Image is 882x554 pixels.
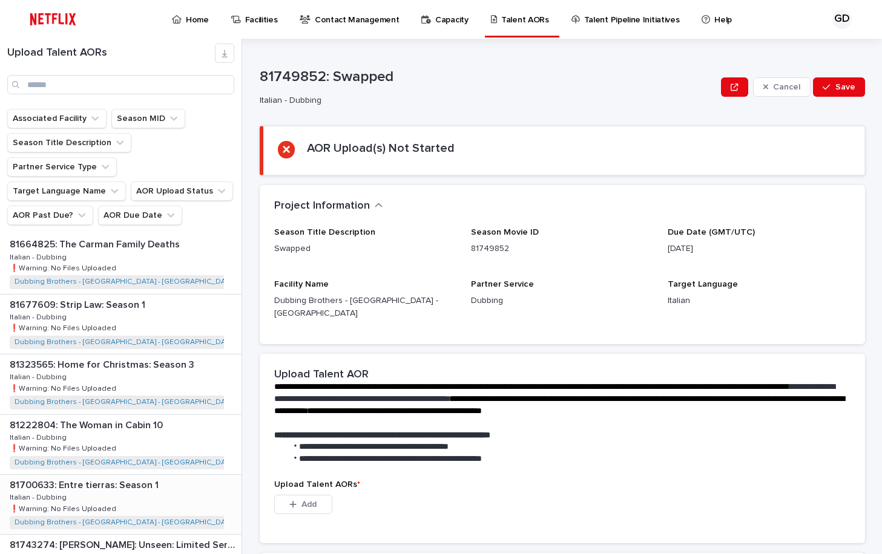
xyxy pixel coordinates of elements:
p: Dubbing [471,295,653,307]
p: Italian - Dubbing [260,96,712,106]
span: Upload Talent AORs [274,480,360,489]
p: [DATE] [668,243,850,255]
p: Italian - Dubbing [10,431,69,442]
span: Due Date (GMT/UTC) [668,228,755,236]
p: Italian [668,295,850,307]
span: Facility Name [274,280,329,288]
p: ❗️Warning: No Files Uploaded [10,442,119,453]
p: 81664825: The Carman Family Deaths [10,236,182,250]
button: Cancel [753,77,811,97]
p: ❗️Warning: No Files Uploaded [10,503,119,513]
p: 81743274: [PERSON_NAME]: Unseen: Limited Series [10,537,239,551]
p: 81222804: The Woman in Cabin 10 [10,417,165,431]
button: Target Language Name [7,181,126,201]
p: Dubbing Brothers - [GEOGRAPHIC_DATA] - [GEOGRAPHIC_DATA] [274,295,456,320]
a: Dubbing Brothers - [GEOGRAPHIC_DATA] - [GEOGRAPHIC_DATA] [15,458,235,467]
p: ❗️Warning: No Files Uploaded [10,322,119,333]
p: ❗️Warning: No Files Uploaded [10,382,119,393]
img: ifQbXi3ZQGMSEF7WDB7W [24,7,82,31]
h2: AOR Upload(s) Not Started [307,141,455,155]
p: 81749852 [471,243,653,255]
span: Season Movie ID [471,228,539,236]
span: Cancel [773,83,800,91]
a: Dubbing Brothers - [GEOGRAPHIC_DATA] - [GEOGRAPHIC_DATA] [15,518,235,527]
a: Dubbing Brothers - [GEOGRAPHIC_DATA] - [GEOGRAPHIC_DATA] [15,338,235,347]
button: Partner Service Type [7,157,117,177]
h1: Upload Talent AORs [7,47,215,60]
span: Partner Service [471,280,534,288]
button: Associated Facility [7,109,107,128]
div: GD [832,10,852,29]
span: Season Title Description [274,228,375,236]
p: Italian - Dubbing [10,371,69,382]
span: Add [301,500,317,509]
a: Dubbing Brothers - [GEOGRAPHIC_DATA] - [GEOGRAPHIC_DATA] [15,398,235,406]
span: Target Language [668,280,738,288]
h2: Project Information [274,200,370,213]
p: 81323565: Home for Christmas: Season 3 [10,357,197,371]
button: AOR Due Date [98,206,182,225]
p: 81677609: Strip Law: Season 1 [10,297,148,311]
p: Italian - Dubbing [10,251,69,262]
input: Search [7,75,234,94]
p: Swapped [274,243,456,255]
p: ❗️Warning: No Files Uploaded [10,262,119,273]
p: Italian - Dubbing [10,491,69,502]
p: Italian - Dubbing [10,311,69,322]
button: Project Information [274,200,383,213]
p: 81700633: Entre tierras: Season 1 [10,477,161,491]
p: 81749852: Swapped [260,68,717,86]
span: Save [835,83,855,91]
button: Season MID [111,109,185,128]
a: Dubbing Brothers - [GEOGRAPHIC_DATA] - [GEOGRAPHIC_DATA] [15,278,235,286]
h2: Upload Talent AOR [274,368,369,382]
button: Add [274,495,332,514]
button: Season Title Description [7,133,131,152]
button: Save [813,77,864,97]
button: AOR Past Due? [7,206,93,225]
button: AOR Upload Status [131,181,233,201]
